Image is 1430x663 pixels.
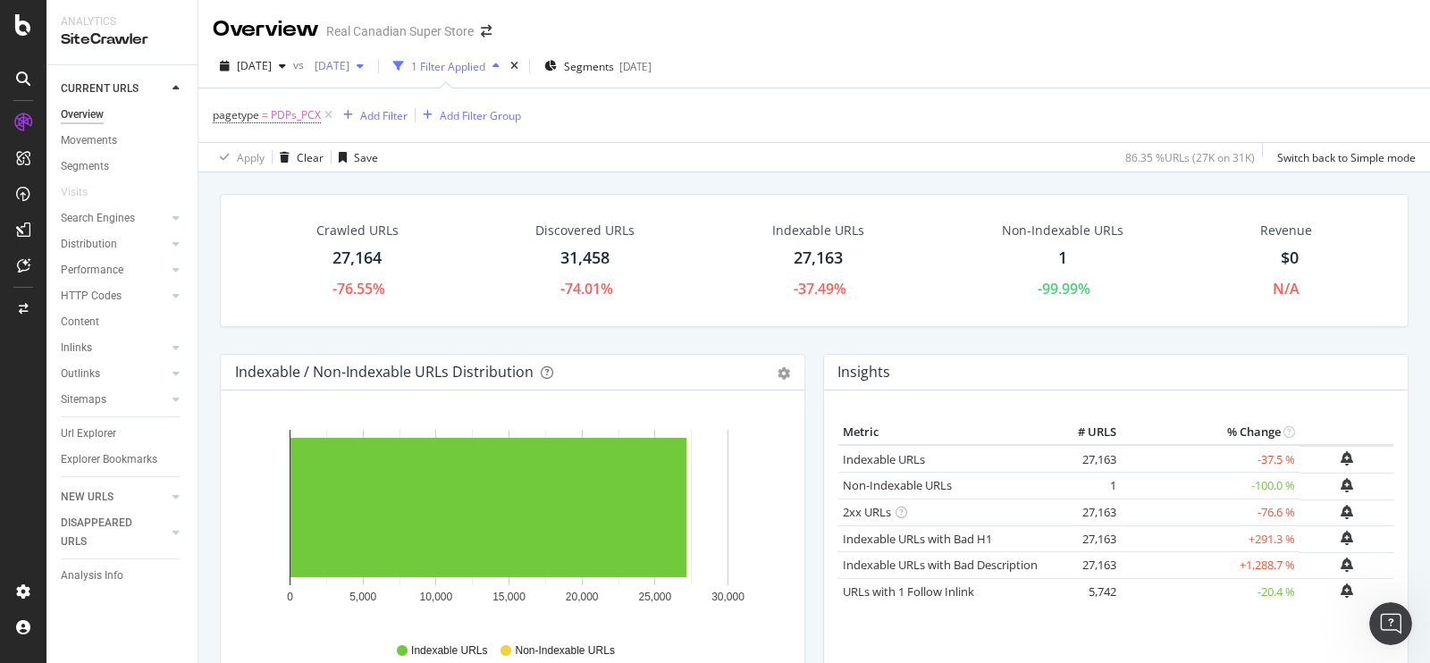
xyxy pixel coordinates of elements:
[1341,531,1353,545] div: bell-plus
[515,643,614,659] span: Non-Indexable URLs
[61,261,167,280] a: Performance
[213,52,293,80] button: [DATE]
[293,57,307,72] span: vs
[1121,473,1300,499] td: -100.0 %
[411,59,485,74] div: 1 Filter Applied
[1058,247,1067,270] div: 1
[259,29,295,64] img: Profile image for Anne
[26,471,332,504] div: Supported Bots
[61,450,185,469] a: Explorer Bookmarks
[61,514,167,551] a: DISAPPEARED URLS
[61,313,185,331] a: Content
[332,247,382,270] div: 27,164
[61,183,105,202] a: Visits
[794,247,843,270] div: 27,163
[440,108,521,123] div: Add Filter Group
[1121,552,1300,579] td: +1,288.7 %
[492,591,526,603] text: 15,000
[838,419,1049,446] th: Metric
[711,591,744,603] text: 30,000
[843,451,925,467] a: Indexable URLs
[316,222,399,239] div: Crawled URLs
[1341,478,1353,492] div: bell-plus
[1341,451,1353,466] div: bell-plus
[61,131,185,150] a: Movements
[61,390,167,409] a: Sitemaps
[843,531,992,547] a: Indexable URLs with Bad H1
[237,58,272,73] span: 2025 Sep. 27th
[61,365,167,383] a: Outlinks
[1369,602,1412,645] iframe: Intercom live chat
[1273,279,1300,299] div: N/A
[235,419,784,626] svg: A chart.
[273,143,324,172] button: Clear
[1260,222,1312,239] span: Revenue
[37,282,72,318] div: Profile image for Victoria
[1125,150,1255,165] div: 86.35 % URLs ( 27K on 31K )
[1049,419,1121,446] th: # URLS
[61,209,167,228] a: Search Engines
[61,131,117,150] div: Movements
[119,499,238,570] button: Messages
[772,222,864,239] div: Indexable URLs
[481,25,492,38] div: arrow-right-arrow-left
[1049,499,1121,526] td: 27,163
[36,188,322,218] p: How can we help?
[1341,583,1353,598] div: bell-plus
[18,240,340,334] div: Recent messageProfile image for VictoriaHi [PERSON_NAME], I looked into this, and I don’t believe...
[61,566,123,585] div: Analysis Info
[507,57,522,75] div: times
[535,222,635,239] div: Discovered URLs
[843,557,1038,573] a: Indexable URLs with Bad Description
[326,22,474,40] div: Real Canadian Super Store
[1049,473,1121,499] td: 1
[564,59,614,74] span: Segments
[1277,150,1416,165] div: Switch back to Simple mode
[1270,143,1416,172] button: Switch back to Simple mode
[416,105,521,126] button: Add Filter Group
[61,365,100,383] div: Outlinks
[332,143,378,172] button: Save
[843,504,891,520] a: 2xx URLs
[307,58,349,73] span: 2025 Sep. 13th
[1002,222,1123,239] div: Non-Indexable URLs
[61,183,88,202] div: Visits
[225,29,261,64] img: Profile image for Jenny
[332,279,385,299] div: -76.55%
[61,450,157,469] div: Explorer Bookmarks
[36,34,120,63] img: logo
[61,488,167,507] a: NEW URLS
[61,105,104,124] div: Overview
[61,235,117,254] div: Distribution
[37,358,299,377] div: Ask a question
[19,267,339,333] div: Profile image for VictoriaHi [PERSON_NAME], I looked into this, and I don’t believe it’s related ...
[360,108,408,123] div: Add Filter
[1049,445,1121,473] td: 27,163
[61,157,185,176] a: Segments
[297,150,324,165] div: Clear
[37,437,145,456] span: Search for help
[349,591,376,603] text: 5,000
[1121,578,1300,605] td: -20.4 %
[61,424,116,443] div: Url Explorer
[638,591,671,603] text: 25,000
[262,107,268,122] span: =
[419,591,452,603] text: 10,000
[61,339,167,357] a: Inlinks
[36,127,322,188] p: Hello [PERSON_NAME].
[61,287,122,306] div: HTTP Codes
[1049,552,1121,579] td: 27,163
[61,209,135,228] div: Search Engines
[61,339,92,357] div: Inlinks
[37,256,321,274] div: Recent message
[794,279,846,299] div: -37.49%
[130,300,181,319] div: • 8h ago
[61,80,167,98] a: CURRENT URLS
[61,390,106,409] div: Sitemaps
[837,360,890,384] h4: Insights
[566,591,599,603] text: 20,000
[148,543,210,556] span: Messages
[61,566,185,585] a: Analysis Info
[1049,525,1121,552] td: 27,163
[191,29,227,64] img: Profile image for Victoria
